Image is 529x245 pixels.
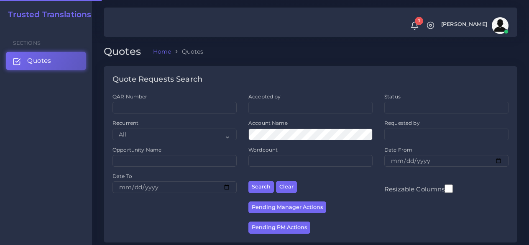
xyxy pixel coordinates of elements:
label: Date To [112,173,132,180]
label: Date From [384,146,412,153]
a: Trusted Translations [2,10,91,20]
span: Sections [13,40,41,46]
button: Pending PM Actions [248,222,310,234]
span: Quotes [27,56,51,65]
label: Account Name [248,119,288,126]
button: Pending Manager Actions [248,201,326,214]
img: avatar [492,17,509,34]
a: Home [153,47,171,56]
a: [PERSON_NAME]avatar [437,17,511,34]
h4: Quote Requests Search [112,75,202,84]
button: Clear [276,181,297,193]
h2: Quotes [104,46,147,58]
li: Quotes [171,47,203,56]
label: QAR Number [112,93,147,100]
span: [PERSON_NAME] [441,22,487,27]
label: Opportunity Name [112,146,161,153]
a: Quotes [6,52,86,70]
a: 1 [407,21,422,30]
label: Requested by [384,119,420,126]
label: Accepted by [248,93,281,100]
label: Wordcount [248,146,278,153]
label: Recurrent [112,119,138,126]
input: Resizable Columns [445,183,453,194]
span: 1 [415,17,423,25]
label: Resizable Columns [384,183,453,194]
label: Status [384,93,401,100]
button: Search [248,181,274,193]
